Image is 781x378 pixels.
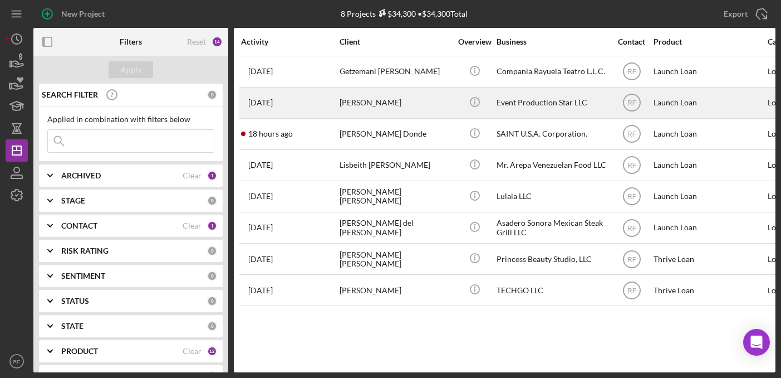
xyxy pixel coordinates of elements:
div: [PERSON_NAME] [PERSON_NAME] [340,182,451,211]
text: RF [627,99,636,107]
div: [PERSON_NAME] Donde [340,119,451,149]
time: 2025-09-08 22:19 [248,286,273,295]
text: RF [627,130,636,138]
b: RISK RATING [61,246,109,255]
div: Getzemani [PERSON_NAME] [340,57,451,86]
div: Thrive Loan [654,244,765,274]
div: [PERSON_NAME] [340,88,451,118]
time: 2025-08-14 19:05 [248,223,273,232]
text: RF [627,193,636,201]
div: 0 [207,321,217,331]
div: Thrive Loan [654,275,765,305]
b: STAGE [61,196,85,205]
button: New Project [33,3,116,25]
div: 1 [207,221,217,231]
div: Launch Loan [654,213,765,243]
div: 1 [207,171,217,181]
div: Contact [611,37,652,46]
text: RF [13,358,21,365]
div: Apply [121,61,141,78]
div: $34,300 [376,9,416,18]
div: Lulala LLC [497,182,608,211]
div: Launch Loan [654,57,765,86]
div: SAINT U.S.A. Corporation. [497,119,608,149]
b: SENTIMENT [61,272,105,280]
div: New Project [61,3,105,25]
div: Export [724,3,748,25]
div: Product [654,37,765,46]
div: Princess Beauty Studio, LLC [497,244,608,274]
button: Export [713,3,775,25]
b: ARCHIVED [61,171,101,180]
div: Asadero Sonora Mexican Steak Grill LLC [497,213,608,243]
text: RF [627,255,636,263]
text: RF [627,224,636,232]
b: STATE [61,322,83,331]
b: SEARCH FILTER [42,90,98,99]
div: Lisbeith [PERSON_NAME] [340,151,451,180]
button: RF [6,350,28,372]
text: RF [627,287,636,294]
time: 2025-08-29 17:57 [248,192,273,201]
div: Launch Loan [654,182,765,211]
div: 0 [207,246,217,256]
div: Mr. Arepa Venezuelan Food LLC [497,151,608,180]
text: RF [627,68,636,76]
div: Activity [241,37,338,46]
div: Business [497,37,608,46]
div: [PERSON_NAME] del [PERSON_NAME] [340,213,451,243]
div: 8 Projects • $34,300 Total [341,9,468,18]
div: [PERSON_NAME] [PERSON_NAME] [340,244,451,274]
text: RF [627,162,636,169]
div: Reset [187,37,206,46]
div: Event Production Star LLC [497,88,608,118]
div: 0 [207,296,217,306]
div: Clear [183,171,202,180]
div: Applied in combination with filters below [47,115,214,124]
div: 12 [207,346,217,356]
b: STATUS [61,297,89,306]
div: 14 [212,36,223,47]
div: Open Intercom Messenger [743,329,770,356]
div: [PERSON_NAME] [340,275,451,305]
div: 0 [207,196,217,206]
div: 0 [207,90,217,100]
time: 2025-09-11 16:14 [248,161,273,169]
div: Launch Loan [654,88,765,118]
div: Client [340,37,451,46]
div: 0 [207,271,217,281]
div: Launch Loan [654,119,765,149]
b: PRODUCT [61,347,98,356]
div: Overview [454,37,495,46]
b: CONTACT [61,221,97,230]
button: Apply [109,61,153,78]
time: 2025-10-13 21:56 [248,129,293,138]
div: Launch Loan [654,151,765,180]
time: 2025-09-21 03:35 [248,67,273,76]
b: Filters [120,37,142,46]
div: Clear [183,221,202,230]
time: 2025-07-23 17:09 [248,255,273,264]
div: TECHGO LLC [497,275,608,305]
time: 2025-10-03 04:36 [248,98,273,107]
div: Clear [183,347,202,356]
div: Compania Rayuela Teatro L.L.C. [497,57,608,86]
